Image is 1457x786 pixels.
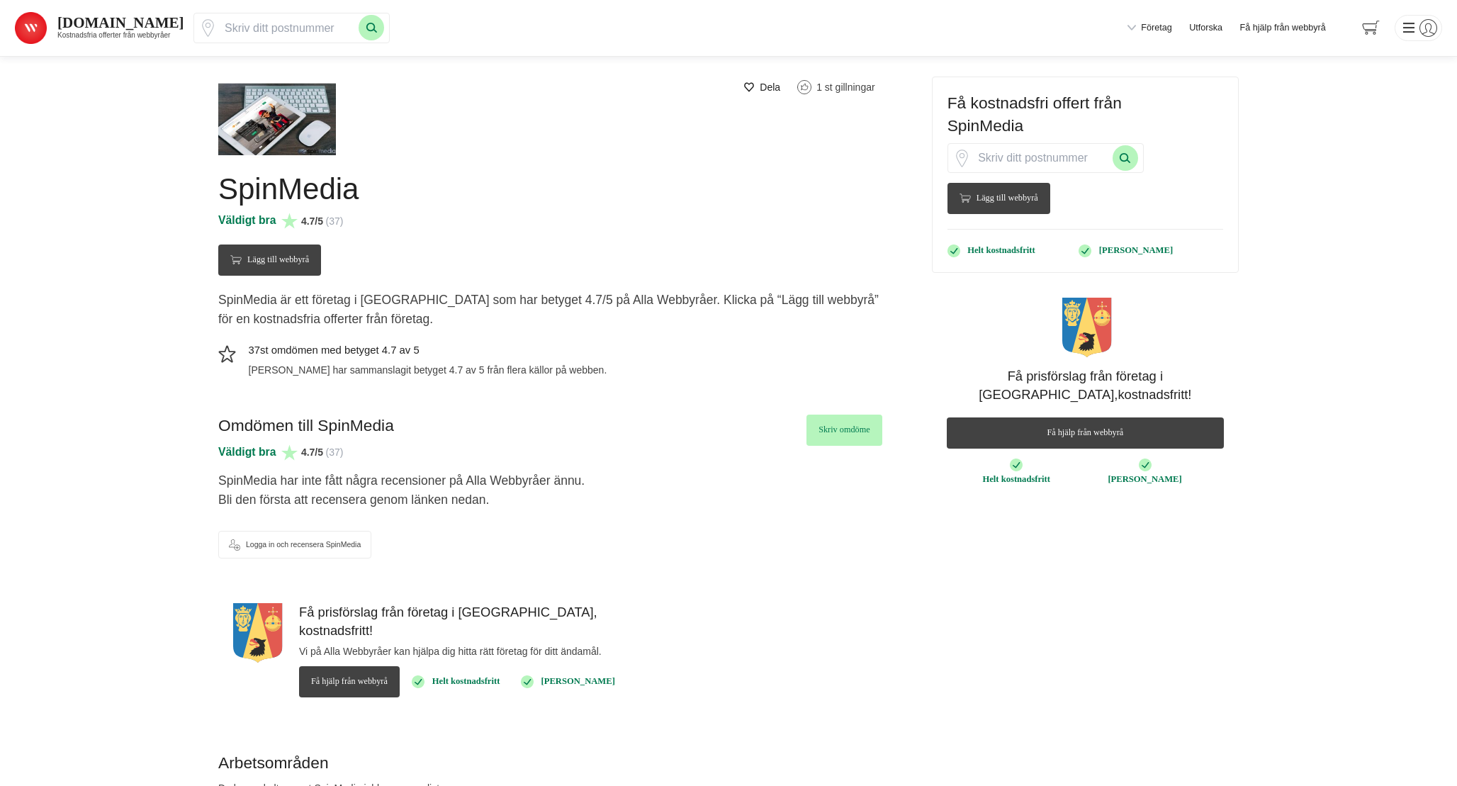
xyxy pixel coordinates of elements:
span: Få hjälp från webbyrå [1240,22,1326,35]
a: Klicka för att gilla SpinMedia [790,77,882,98]
h3: Omdömen till SpinMedia [218,415,394,443]
p: SpinMedia har inte fått några recensioner på Alla Webbyråer ännu. Bli den första att recensera ge... [218,471,882,517]
span: Väldigt bra [218,214,276,226]
img: Logotyp SpinMedia [218,77,374,162]
h3: Få kostnadsfri offert från SpinMedia [947,92,1223,143]
span: (37) [326,213,344,229]
span: Väldigt bra [218,446,276,458]
: Lägg till webbyrå [218,245,321,275]
p: Vi på Alla Webbyråer kan hjälpa dig hitta rätt företag för ditt ändamål. [299,644,615,659]
span: (37) [326,444,344,460]
p: Helt kostnadsfritt [982,473,1050,486]
svg: Pin / Karta [953,150,971,167]
h4: Få prisförslag från företag i [GEOGRAPHIC_DATA], kostnadsfritt! [299,603,615,644]
span: Dela [760,79,780,95]
span: 4.7/5 [301,444,323,460]
a: Utforska [1189,22,1222,35]
strong: [DOMAIN_NAME] [57,14,184,31]
span: Företag [1141,22,1171,35]
span: Få hjälp från webbyrå [299,666,400,697]
p: [PERSON_NAME] [1108,473,1181,486]
input: Skriv ditt postnummer [971,144,1113,172]
span: Klicka för att använda din position. [199,19,217,37]
p: Helt kostnadsfritt [432,675,500,688]
span: Få hjälp från webbyrå [947,417,1224,448]
: Lägg till webbyrå [947,183,1050,213]
a: Alla Webbyråer [DOMAIN_NAME] Kostnadsfria offerter från webbyråer [15,10,184,46]
span: Logga in och recensera SpinMedia [246,539,361,551]
h2: Kostnadsfria offerter från webbyråer [57,30,184,39]
img: Alla Webbyråer [15,12,47,44]
a: Logga in och recensera SpinMedia [218,531,371,558]
h3: Arbetsområden [218,752,535,780]
span: 1 [816,82,822,93]
p: [PERSON_NAME] [541,675,615,688]
p: SpinMedia är ett företag i [GEOGRAPHIC_DATA] som har betyget 4.7/5 på Alla Webbyråer. Klicka på “... [218,291,882,336]
h5: 37st omdömen med betyget 4.7 av 5 [249,342,607,362]
span: navigation-cart [1352,16,1390,40]
a: Skriv omdöme [806,415,882,445]
button: Sök med postnummer [1113,145,1138,171]
span: 4.7/5 [301,213,323,229]
p: Helt kostnadsfritt [967,245,1035,257]
a: Dela [738,77,785,97]
span: st gillningar [825,82,875,93]
button: Sök med postnummer [359,15,384,40]
span: Klicka för att använda din position. [953,150,971,167]
h1: SpinMedia [218,172,359,212]
p: [PERSON_NAME] har sammanslagit betyget 4.7 av 5 från flera källor på webben. [249,362,607,378]
svg: Pin / Karta [199,19,217,37]
input: Skriv ditt postnummer [217,13,359,42]
p: [PERSON_NAME] [1099,245,1173,257]
h4: Få prisförslag från företag i [GEOGRAPHIC_DATA], kostnadsfritt! [947,367,1224,408]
